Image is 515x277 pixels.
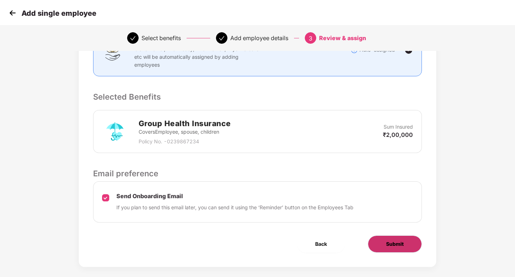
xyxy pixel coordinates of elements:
img: svg+xml;base64,PHN2ZyB4bWxucz0iaHR0cDovL3d3dy53My5vcmcvMjAwMC9zdmciIHdpZHRoPSI3MiIgaGVpZ2h0PSI3Mi... [102,119,128,144]
span: check [130,35,136,41]
button: Submit [368,235,422,253]
p: Send Onboarding Email [116,192,353,200]
button: Back [297,235,345,253]
h2: Group Health Insurance [139,118,231,129]
p: Add single employee [21,9,96,18]
div: Review & assign [319,32,366,44]
p: Email preference [93,167,422,180]
p: Selected Benefits [93,91,422,103]
p: Clove Dental, Pharmeasy, Nua Women, Prystine Care etc will be automatically assigned by adding em... [134,45,264,69]
span: Back [315,240,327,248]
p: Policy No. - 0239867234 [139,138,231,145]
div: Add employee details [230,32,288,44]
span: check [219,35,225,41]
p: Sum Insured [384,123,413,131]
span: 3 [309,35,312,42]
span: Submit [386,240,404,248]
p: ₹2,00,000 [383,131,413,139]
img: svg+xml;base64,PHN2ZyB4bWxucz0iaHR0cDovL3d3dy53My5vcmcvMjAwMC9zdmciIHdpZHRoPSIzMCIgaGVpZ2h0PSIzMC... [7,8,18,18]
p: If you plan to send this email later, you can send it using the ‘Reminder’ button on the Employee... [116,204,353,211]
p: Covers Employee, spouse, children [139,128,231,136]
div: Select benefits [141,32,181,44]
